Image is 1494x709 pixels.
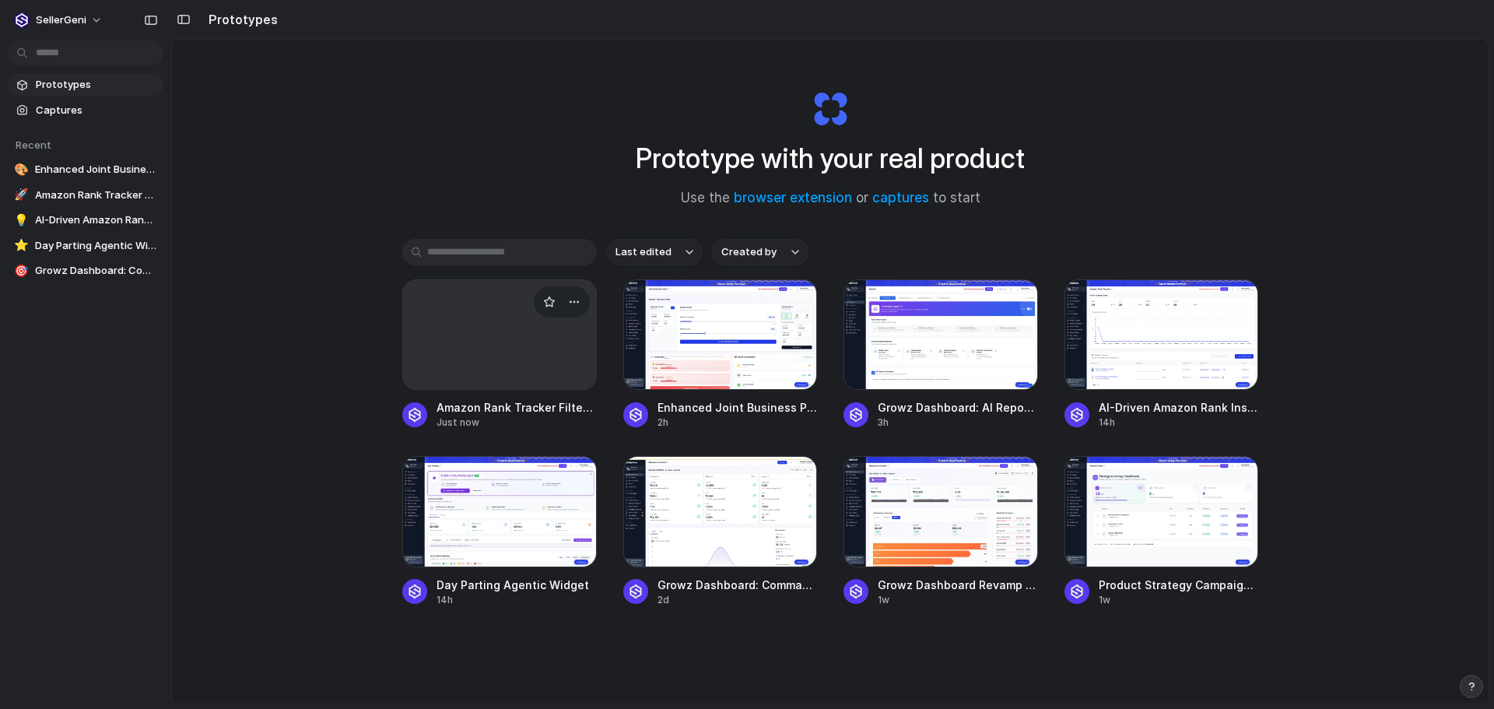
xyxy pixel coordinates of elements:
[14,162,29,177] div: 🎨
[623,456,818,606] a: Growz Dashboard: Command Bar FeatureGrowz Dashboard: Command Bar Feature2d
[878,577,1038,593] span: Growz Dashboard Revamp with shadcn-ui
[35,212,157,228] span: AI-Driven Amazon Rank Insights
[202,10,278,29] h2: Prototypes
[636,138,1025,179] h1: Prototype with your real product
[658,577,818,593] span: Growz Dashboard: Command Bar Feature
[16,139,51,151] span: Recent
[8,209,163,232] a: 💡AI-Driven Amazon Rank Insights
[8,99,163,122] a: Captures
[623,279,818,430] a: Enhanced Joint Business Plan UIEnhanced Joint Business Plan UI2h
[35,188,157,203] span: Amazon Rank Tracker Filters & Layout Optimization
[658,399,818,416] span: Enhanced Joint Business Plan UI
[1099,399,1259,416] span: AI-Driven Amazon Rank Insights
[712,239,808,265] button: Created by
[734,190,852,205] a: browser extension
[8,259,163,283] a: 🎯Growz Dashboard: Command Bar Feature
[437,399,597,416] span: Amazon Rank Tracker Filters & Layout Optimization
[615,244,672,260] span: Last edited
[721,244,777,260] span: Created by
[35,263,157,279] span: Growz Dashboard: Command Bar Feature
[14,188,29,203] div: 🚀
[878,416,1038,430] div: 3h
[437,593,597,607] div: 14h
[658,416,818,430] div: 2h
[878,593,1038,607] div: 1w
[14,212,29,228] div: 💡
[1099,593,1259,607] div: 1w
[681,188,980,209] span: Use the or to start
[437,577,597,593] span: Day Parting Agentic Widget
[14,263,29,279] div: 🎯
[402,279,597,430] a: Amazon Rank Tracker Filters & Layout OptimizationJust now
[8,158,163,181] a: 🎨Enhanced Joint Business Plan UI
[872,190,929,205] a: captures
[843,279,1038,430] a: Growz Dashboard: AI Report & Alerts SectionGrowz Dashboard: AI Report & Alerts Section3h
[36,12,86,28] span: SellerGeni
[35,238,157,254] span: Day Parting Agentic Widget
[8,184,163,207] a: 🚀Amazon Rank Tracker Filters & Layout Optimization
[658,593,818,607] div: 2d
[1064,456,1259,606] a: Product Strategy Campaign OverviewProduct Strategy Campaign Overview1w
[35,162,157,177] span: Enhanced Joint Business Plan UI
[843,456,1038,606] a: Growz Dashboard Revamp with shadcn-uiGrowz Dashboard Revamp with shadcn-ui1w
[437,416,597,430] div: Just now
[14,238,29,254] div: ⭐
[606,239,703,265] button: Last edited
[36,103,157,118] span: Captures
[1099,416,1259,430] div: 14h
[1064,279,1259,430] a: AI-Driven Amazon Rank InsightsAI-Driven Amazon Rank Insights14h
[8,8,110,33] button: SellerGeni
[402,456,597,606] a: Day Parting Agentic WidgetDay Parting Agentic Widget14h
[8,73,163,97] a: Prototypes
[8,234,163,258] a: ⭐Day Parting Agentic Widget
[1099,577,1259,593] span: Product Strategy Campaign Overview
[36,77,157,93] span: Prototypes
[878,399,1038,416] span: Growz Dashboard: AI Report & Alerts Section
